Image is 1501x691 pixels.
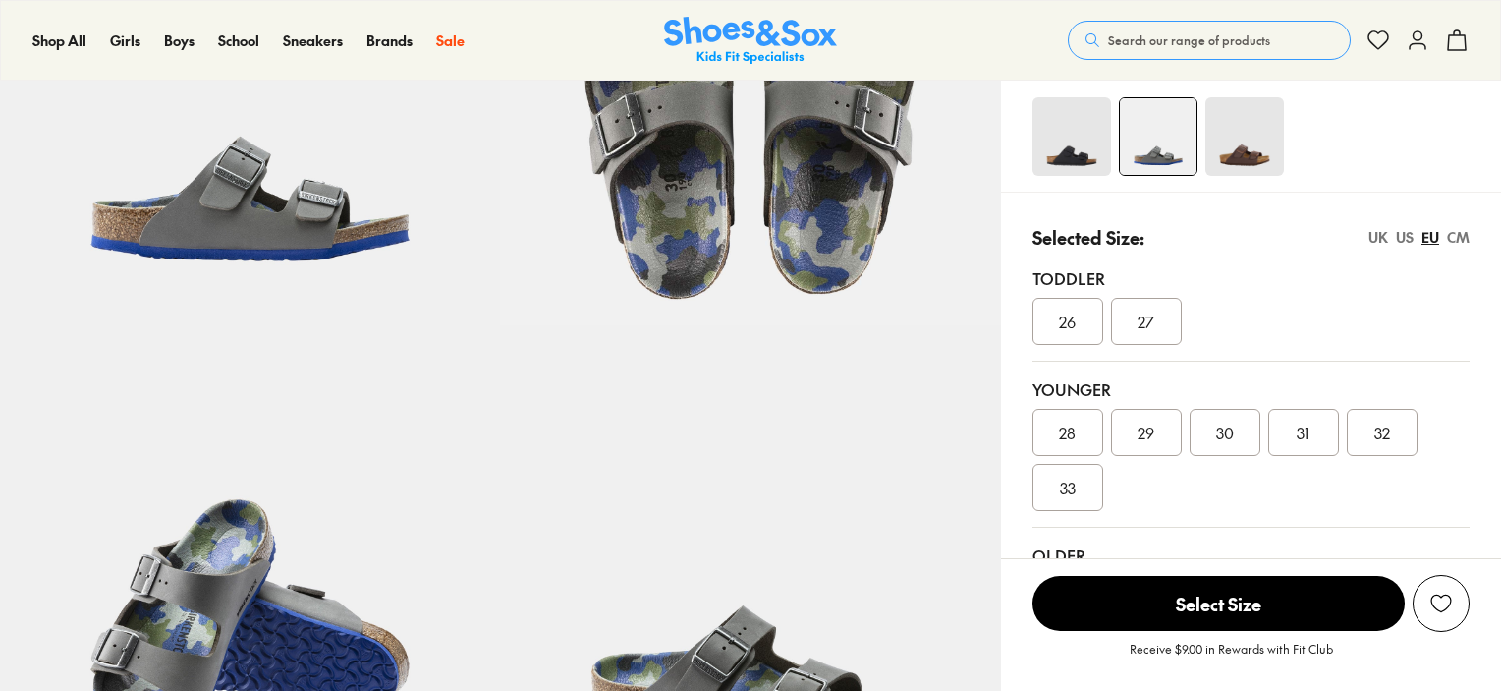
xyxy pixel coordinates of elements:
a: Brands [366,30,413,51]
span: Sale [436,30,465,50]
span: 28 [1059,421,1076,444]
button: Select Size [1032,575,1405,632]
span: Girls [110,30,140,50]
a: Sale [436,30,465,51]
span: 32 [1374,421,1390,444]
img: 11_1 [1032,97,1111,176]
p: Receive $9.00 in Rewards with Fit Club [1130,640,1333,675]
div: Toddler [1032,266,1470,290]
span: 27 [1138,310,1154,333]
div: Older [1032,544,1470,567]
button: Search our range of products [1068,21,1351,60]
span: Search our range of products [1108,31,1270,49]
span: Select Size [1032,576,1405,631]
span: School [218,30,259,50]
span: Brands [366,30,413,50]
div: EU [1421,227,1439,248]
a: Shoes & Sox [664,17,837,65]
a: Shop All [32,30,86,51]
span: 26 [1059,310,1076,333]
a: Boys [164,30,195,51]
a: Sneakers [283,30,343,51]
img: 4-549338_1 [1120,98,1196,175]
div: CM [1447,227,1470,248]
span: 31 [1297,421,1309,444]
p: Selected Size: [1032,224,1144,251]
button: Add to Wishlist [1413,575,1470,632]
span: Sneakers [283,30,343,50]
div: UK [1368,227,1388,248]
span: Shop All [32,30,86,50]
a: Girls [110,30,140,51]
div: US [1396,227,1414,248]
span: 29 [1138,421,1154,444]
span: 30 [1216,421,1234,444]
img: 5_1 [1205,97,1284,176]
span: 33 [1060,476,1076,499]
span: Boys [164,30,195,50]
div: Younger [1032,377,1470,401]
img: SNS_Logo_Responsive.svg [664,17,837,65]
a: School [218,30,259,51]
